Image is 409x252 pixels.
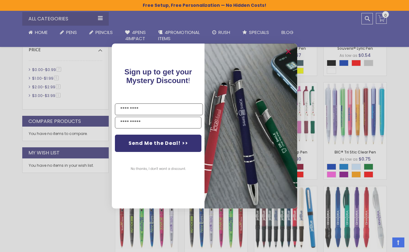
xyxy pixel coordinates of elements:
[284,47,293,57] button: Close dialog
[204,44,297,208] img: pop-up-image
[128,161,189,177] button: No thanks, I don't want a discount.
[124,68,192,85] span: Sign up to get your Mystery Discount
[358,235,409,252] iframe: Google Customer Reviews
[124,68,192,85] span: !
[115,135,201,152] button: Send Me the Deal! >>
